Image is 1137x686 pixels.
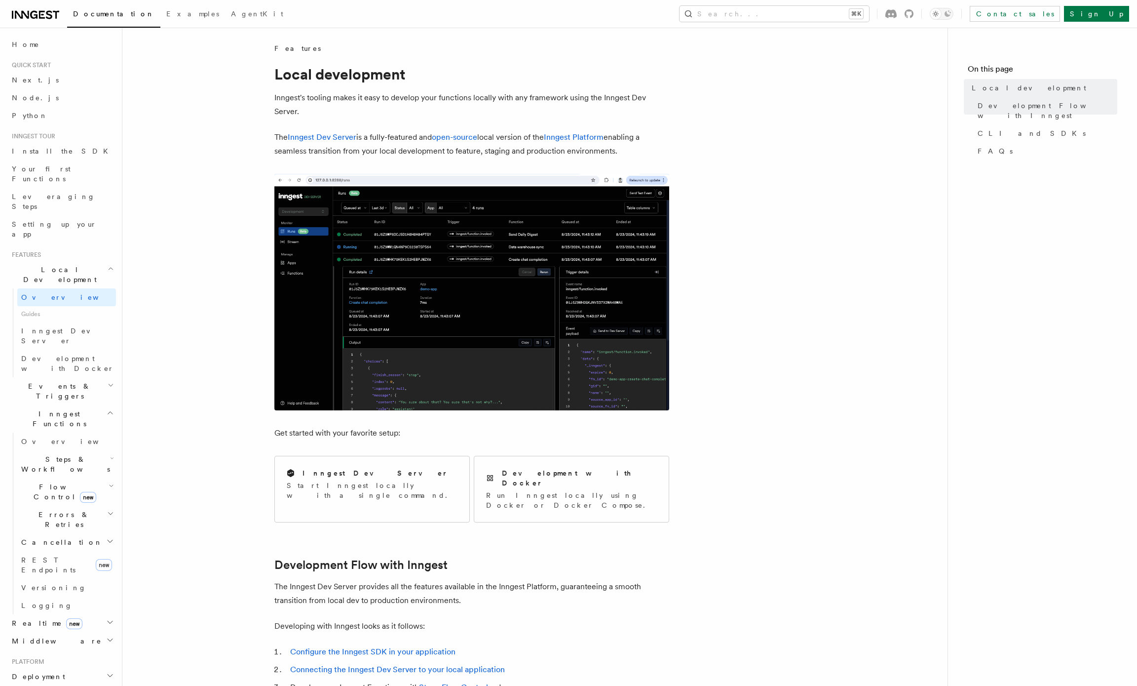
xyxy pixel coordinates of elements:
button: Cancellation [17,533,116,551]
span: Inngest tour [8,132,55,140]
span: Home [12,40,39,49]
a: Versioning [17,579,116,597]
button: Local Development [8,261,116,288]
span: Node.js [12,94,59,102]
span: Events & Triggers [8,381,108,401]
a: Setting up your app [8,215,116,243]
button: Flow Controlnew [17,478,116,506]
span: Deployment [8,672,65,682]
span: new [96,559,112,571]
kbd: ⌘K [849,9,863,19]
h4: On this page [968,63,1117,79]
button: Deployment [8,668,116,686]
span: REST Endpoints [21,556,76,574]
button: Errors & Retries [17,506,116,533]
span: Development with Docker [21,355,114,372]
span: Python [12,112,48,120]
a: Overview [17,433,116,450]
p: Run Inngest locally using Docker or Docker Compose. [486,490,657,510]
span: Overview [21,293,123,301]
a: Development with Docker [17,350,116,377]
span: Setting up your app [12,220,97,238]
a: Local development [968,79,1117,97]
span: Features [8,251,41,259]
a: Install the SDK [8,142,116,160]
a: Connecting the Inngest Dev Server to your local application [290,665,505,674]
a: Sign Up [1064,6,1129,22]
a: Overview [17,288,116,306]
button: Events & Triggers [8,377,116,405]
span: Cancellation [17,537,103,547]
a: Development Flow with Inngest [974,97,1117,124]
span: Versioning [21,584,86,592]
a: Leveraging Steps [8,188,116,215]
p: Developing with Inngest looks as it follows: [274,619,669,633]
a: Inngest Dev Server [17,322,116,350]
span: Overview [21,438,123,445]
span: Flow Control [17,482,109,502]
button: Inngest Functions [8,405,116,433]
a: Configure the Inngest SDK in your application [290,647,455,656]
button: Search...⌘K [680,6,869,22]
span: Inngest Dev Server [21,327,106,345]
p: Inngest's tooling makes it easy to develop your functions locally with any framework using the In... [274,91,669,119]
span: Errors & Retries [17,510,107,529]
span: Your first Functions [12,165,71,183]
span: new [66,618,82,629]
a: Next.js [8,71,116,89]
span: AgentKit [231,10,283,18]
span: FAQs [978,146,1013,156]
span: Platform [8,658,44,666]
h2: Inngest Dev Server [303,468,448,478]
a: Documentation [67,3,160,28]
span: Install the SDK [12,147,114,155]
a: Examples [160,3,225,27]
p: The is a fully-featured and local version of the enabling a seamless transition from your local d... [274,130,669,158]
span: new [80,492,96,503]
p: The Inngest Dev Server provides all the features available in the Inngest Platform, guaranteeing ... [274,580,669,607]
a: Inngest Platform [544,132,604,142]
span: Documentation [73,10,154,18]
button: Steps & Workflows [17,450,116,478]
button: Realtimenew [8,614,116,632]
span: Logging [21,602,73,609]
a: CLI and SDKs [974,124,1117,142]
span: Leveraging Steps [12,193,95,210]
h2: Development with Docker [502,468,657,488]
a: REST Endpointsnew [17,551,116,579]
a: AgentKit [225,3,289,27]
div: Inngest Functions [8,433,116,614]
span: Steps & Workflows [17,454,110,474]
a: Logging [17,597,116,614]
span: Development Flow with Inngest [978,101,1117,121]
img: The Inngest Dev Server on the Functions page [274,174,669,410]
a: Home [8,36,116,53]
div: Local Development [8,288,116,377]
a: FAQs [974,142,1117,160]
p: Start Inngest locally with a single command. [287,481,457,500]
span: Local Development [8,265,108,284]
p: Get started with your favorite setup: [274,426,669,440]
button: Toggle dark mode [930,8,953,20]
span: Guides [17,306,116,322]
span: Quick start [8,61,51,69]
a: Inngest Dev Server [288,132,356,142]
button: Middleware [8,632,116,650]
a: Your first Functions [8,160,116,188]
a: Inngest Dev ServerStart Inngest locally with a single command. [274,456,470,523]
a: Development Flow with Inngest [274,558,448,572]
span: Examples [166,10,219,18]
a: Node.js [8,89,116,107]
h1: Local development [274,65,669,83]
span: Local development [972,83,1086,93]
a: open-source [432,132,477,142]
span: Next.js [12,76,59,84]
span: CLI and SDKs [978,128,1086,138]
span: Middleware [8,636,102,646]
span: Realtime [8,618,82,628]
span: Features [274,43,321,53]
a: Contact sales [970,6,1060,22]
span: Inngest Functions [8,409,107,429]
a: Development with DockerRun Inngest locally using Docker or Docker Compose. [474,456,669,523]
a: Python [8,107,116,124]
